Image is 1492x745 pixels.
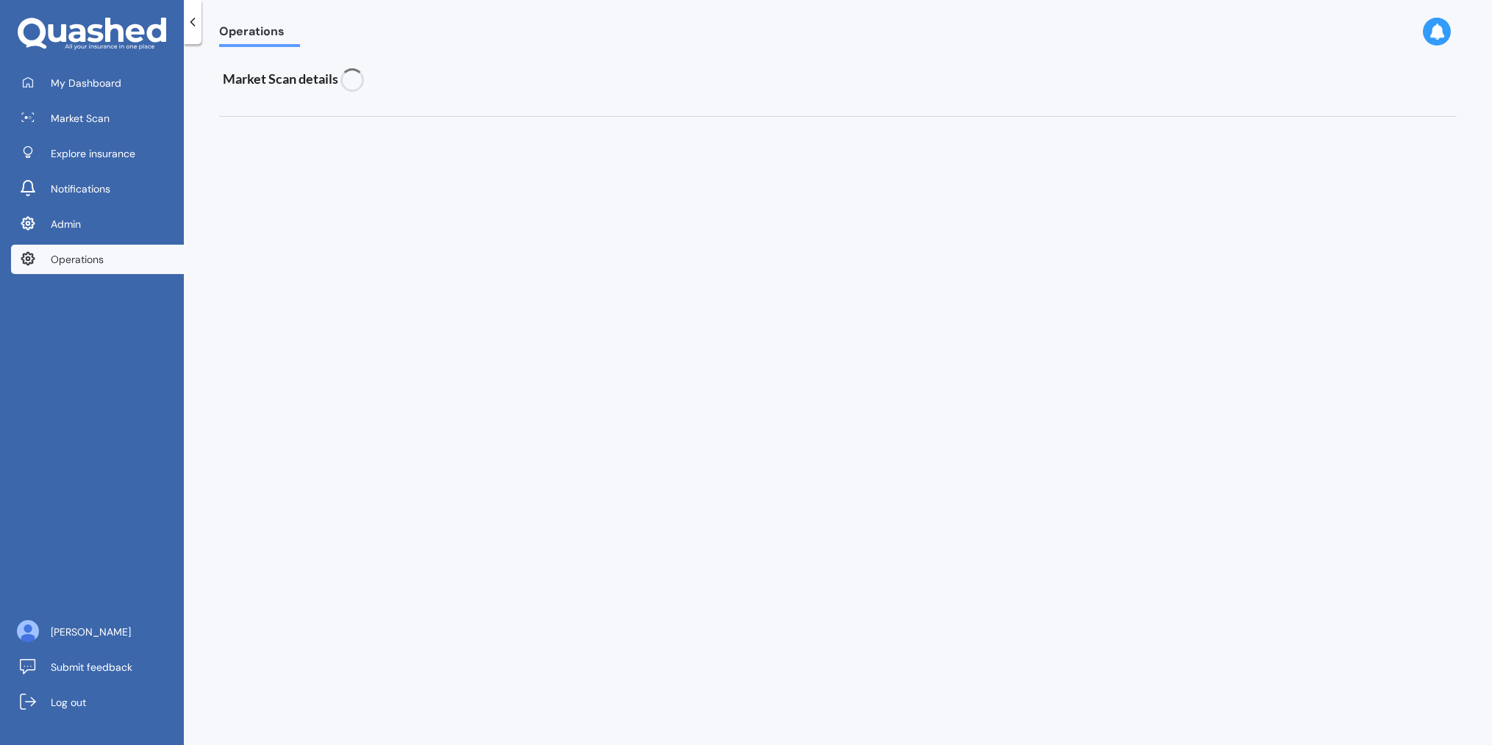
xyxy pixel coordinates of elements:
[11,245,184,274] a: Operations
[11,617,184,647] a: [PERSON_NAME]
[11,139,184,168] a: Explore insurance
[51,76,121,90] span: My Dashboard
[51,625,131,639] span: [PERSON_NAME]
[11,652,184,682] a: Submit feedback
[11,209,184,239] a: Admin
[51,111,110,126] span: Market Scan
[51,660,132,674] span: Submit feedback
[219,24,300,44] span: Operations
[51,695,86,710] span: Log out
[51,146,135,161] span: Explore insurance
[11,68,184,98] a: My Dashboard
[11,104,184,133] a: Market Scan
[17,620,39,642] img: ALV-UjU6YHOUIM1AGx_4vxbOkaOq-1eqc8a3URkVIJkc_iWYmQ98kTe7fc9QMVOBV43MoXmOPfWPN7JjnmUwLuIGKVePaQgPQ...
[223,68,905,92] h3: Market Scan details
[11,688,184,717] a: Log out
[11,174,184,204] a: Notifications
[51,252,104,267] span: Operations
[51,217,81,231] span: Admin
[51,181,110,196] span: Notifications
